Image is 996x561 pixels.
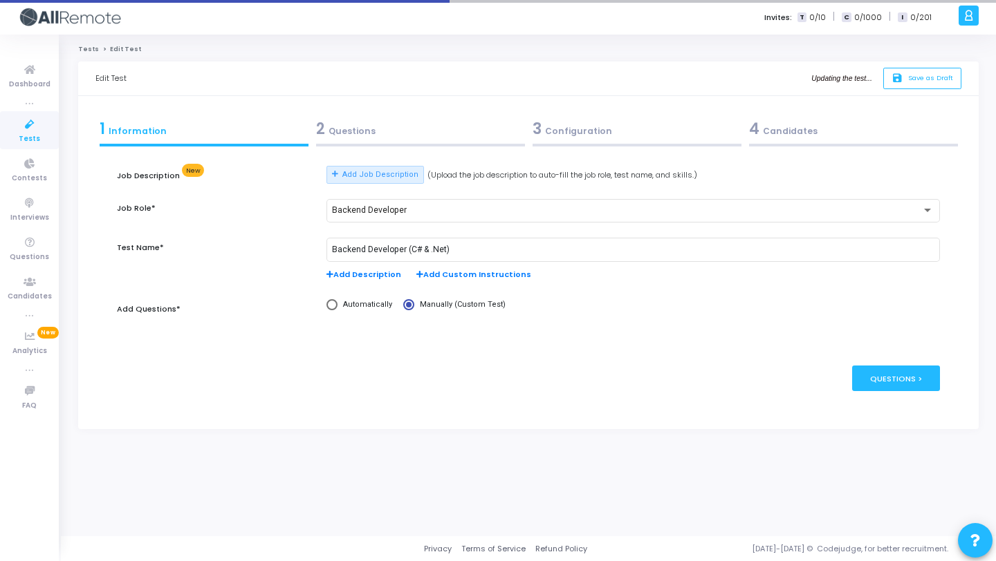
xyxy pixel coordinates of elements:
[414,299,506,311] span: Manually (Custom Test)
[10,251,49,263] span: Questions
[533,117,741,140] div: Configuration
[535,543,587,555] a: Refund Policy
[427,169,697,181] span: (Upload the job description to auto-fill the job role, test name, and skills.)
[78,45,979,54] nav: breadcrumb
[8,291,52,303] span: Candidates
[117,303,181,315] label: Add Questions*
[338,299,392,311] span: Automatically
[416,269,531,280] span: Add Custom Instructions
[95,113,312,151] a: 1Information
[10,212,49,224] span: Interviews
[811,75,872,82] i: Updating the test...
[424,543,452,555] a: Privacy
[342,169,418,181] span: Add Job Description
[910,12,932,23] span: 0/201
[461,543,526,555] a: Terms of Service
[749,117,958,140] div: Candidates
[745,113,961,151] a: 4Candidates
[12,173,47,184] span: Contests
[19,133,40,145] span: Tests
[749,118,759,140] span: 4
[533,118,542,140] span: 3
[316,118,325,140] span: 2
[22,400,37,412] span: FAQ
[12,345,47,357] span: Analytics
[809,12,826,23] span: 0/10
[852,365,940,391] div: Questions >
[332,205,407,215] span: Backend Developer
[17,3,121,31] img: logo
[842,12,851,23] span: C
[898,12,907,23] span: I
[100,118,105,140] span: 1
[182,164,204,177] span: New
[9,79,50,91] span: Dashboard
[117,202,156,214] label: Job Role*
[117,169,204,182] label: Job Description
[587,543,979,555] div: [DATE]-[DATE] © Codejudge, for better recruitment.
[908,73,953,82] span: Save as Draft
[110,45,141,53] span: Edit Test
[797,12,806,23] span: T
[95,61,127,95] div: Edit Test
[117,242,164,254] label: Test Name*
[889,10,891,24] span: |
[854,12,882,23] span: 0/1000
[100,117,308,140] div: Information
[326,269,401,280] span: Add Description
[37,327,59,339] span: New
[316,117,525,140] div: Questions
[312,113,528,151] a: 2Questions
[326,166,424,184] button: Add Job Description
[892,73,906,84] i: save
[833,10,835,24] span: |
[78,45,99,53] a: Tests
[883,68,961,89] button: saveSave as Draft
[764,12,792,23] label: Invites:
[528,113,745,151] a: 3Configuration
